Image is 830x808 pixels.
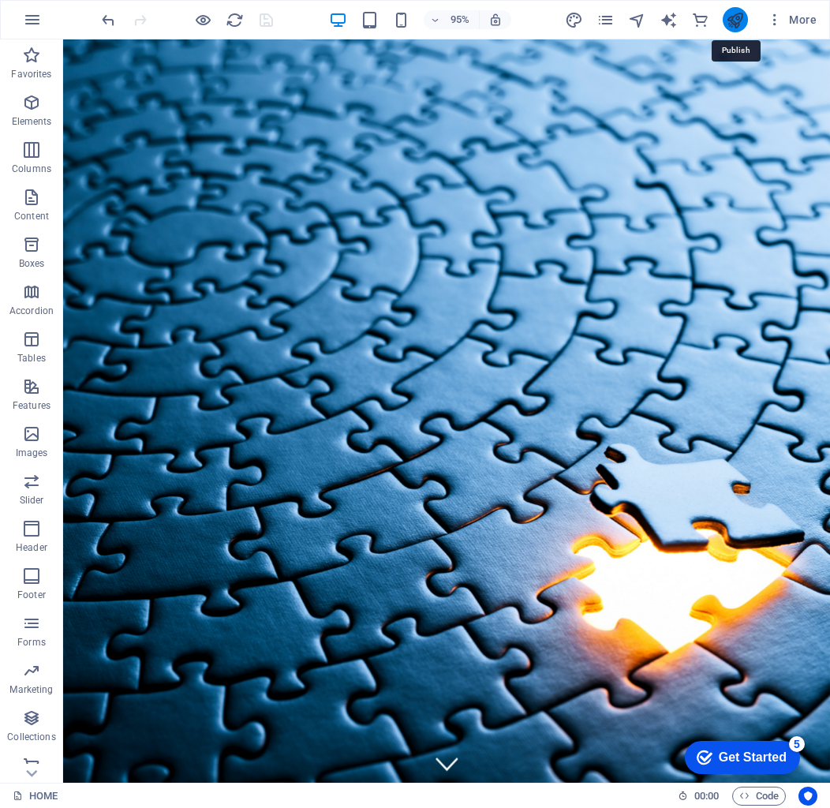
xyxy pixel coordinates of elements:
button: pages [596,10,615,29]
button: navigator [628,10,647,29]
span: 00 00 [694,787,719,806]
button: 95% [424,10,480,29]
div: Get Started [47,17,114,32]
i: Reload page [226,11,244,29]
p: Slider [20,494,44,507]
p: Elements [12,115,52,128]
button: publish [723,7,748,32]
i: Navigator [628,11,646,29]
i: Pages (Ctrl+Alt+S) [596,11,615,29]
i: Commerce [691,11,709,29]
span: Code [739,787,779,806]
a: Click to cancel selection. Double-click to open Pages [13,787,58,806]
p: Favorites [11,68,51,80]
p: Header [16,541,47,554]
button: commerce [691,10,710,29]
p: Content [14,210,49,223]
p: Features [13,399,50,412]
p: Images [16,447,48,459]
i: Design (Ctrl+Alt+Y) [565,11,583,29]
h6: Session time [678,787,720,806]
h6: 95% [447,10,473,29]
button: undo [99,10,118,29]
span: : [705,790,708,802]
p: Collections [7,731,55,743]
button: Code [732,787,786,806]
div: 5 [117,3,133,19]
p: Footer [17,589,46,601]
button: text_generator [660,10,679,29]
i: AI Writer [660,11,678,29]
i: Undo: Change menu items (Ctrl+Z) [99,11,118,29]
p: Tables [17,352,46,365]
button: Usercentrics [798,787,817,806]
p: Forms [17,636,46,649]
p: Columns [12,163,51,175]
span: More [767,12,817,28]
button: Click here to leave preview mode and continue editing [193,10,212,29]
p: Accordion [9,305,54,317]
p: Boxes [19,257,45,270]
button: design [565,10,584,29]
button: More [761,7,823,32]
button: reload [225,10,244,29]
i: On resize automatically adjust zoom level to fit chosen device. [488,13,503,27]
p: Marketing [9,683,53,696]
div: Get Started 5 items remaining, 0% complete [13,8,128,41]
